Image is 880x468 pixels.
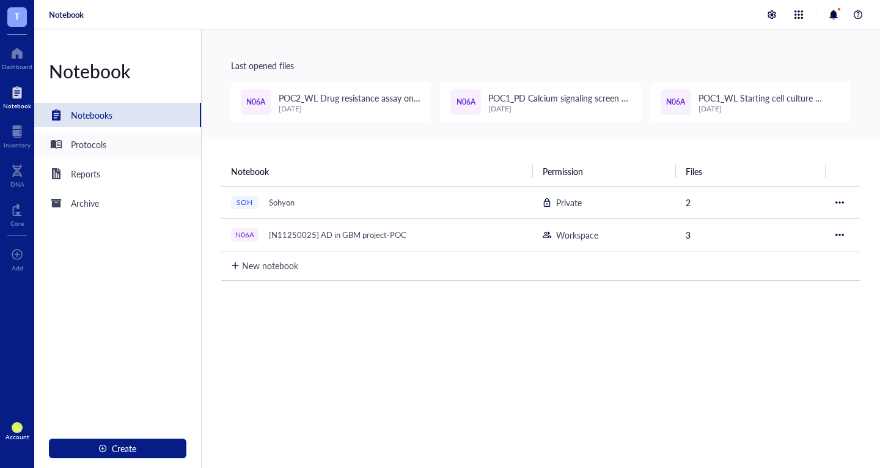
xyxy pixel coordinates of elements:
span: POC2_WL Drug resistance assay on N06A library [279,92,420,117]
div: Last opened files [231,59,851,72]
a: Notebooks [34,103,201,127]
div: Archive [71,196,99,210]
a: Dashboard [2,43,32,70]
th: Permission [533,157,675,186]
div: Notebooks [71,108,112,122]
div: Notebook [34,59,201,83]
button: Create [49,439,186,458]
div: Reports [71,167,100,180]
div: [DATE] [279,105,421,113]
span: Create [112,444,136,453]
div: Dashboard [2,63,32,70]
span: POC1_PD Calcium signaling screen of N06A library [488,92,632,117]
div: Inventory [4,141,31,149]
span: T [14,8,20,23]
a: Protocols [34,132,201,157]
a: Notebook [49,9,84,20]
a: Archive [34,191,201,215]
div: Private [556,196,582,209]
div: Workspace [556,228,598,242]
a: DNA [10,161,24,188]
div: [DATE] [488,105,631,113]
div: Protocols [71,138,106,151]
span: SL [14,425,20,431]
a: Core [10,200,24,227]
th: Notebook [221,157,533,186]
a: Notebook [3,83,31,110]
span: N06A [666,97,685,108]
a: Inventory [4,122,31,149]
span: N06A [457,97,475,108]
div: Add [12,264,23,272]
div: Core [10,220,24,227]
div: New notebook [242,259,298,272]
div: [N11250025] AD in GBM project-POC [263,226,412,243]
span: POC1_WL Starting cell culture protocol [698,92,822,117]
div: Account [5,433,29,440]
div: DNA [10,180,24,188]
div: [DATE] [698,105,841,113]
span: N06A [246,97,265,108]
td: 2 [676,186,826,218]
div: Notebook [3,102,31,110]
th: Files [676,157,826,186]
a: Reports [34,162,201,186]
div: Sohyon [263,194,300,211]
td: 3 [676,218,826,251]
